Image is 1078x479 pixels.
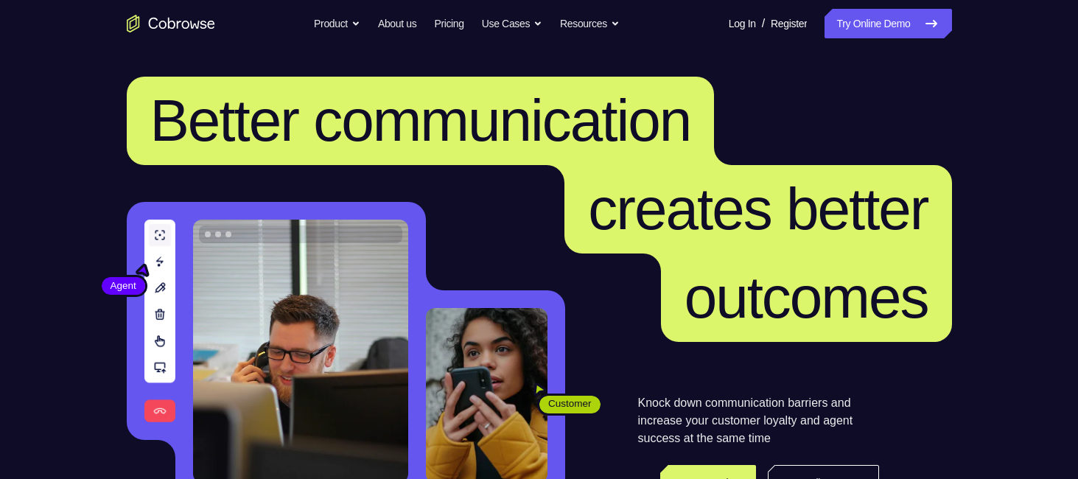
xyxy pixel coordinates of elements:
[378,9,416,38] a: About us
[685,265,928,330] span: outcomes
[638,394,879,447] p: Knock down communication barriers and increase your customer loyalty and agent success at the sam...
[771,9,807,38] a: Register
[560,9,620,38] button: Resources
[762,15,765,32] span: /
[127,15,215,32] a: Go to the home page
[434,9,463,38] a: Pricing
[150,88,691,153] span: Better communication
[482,9,542,38] button: Use Cases
[314,9,360,38] button: Product
[825,9,951,38] a: Try Online Demo
[729,9,756,38] a: Log In
[588,176,928,242] span: creates better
